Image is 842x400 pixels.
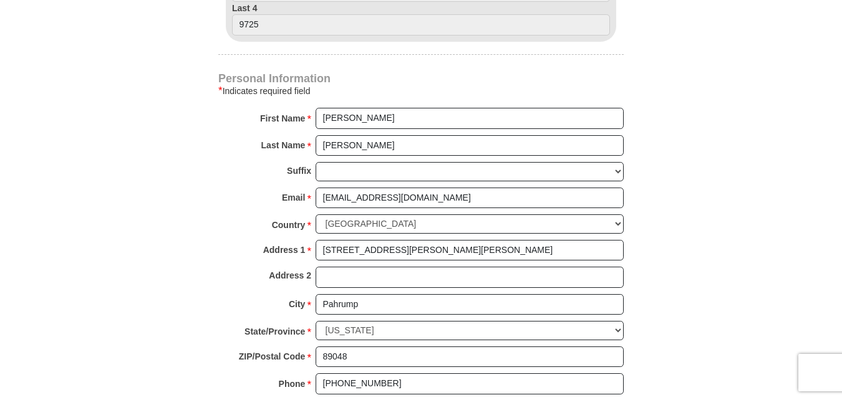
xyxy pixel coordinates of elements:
strong: Last Name [261,136,306,154]
strong: Country [272,216,306,234]
div: Indicates required field [218,83,624,98]
strong: Address 1 [263,241,306,259]
h4: Personal Information [218,74,624,83]
strong: State/Province [244,323,305,340]
strong: Address 2 [269,267,311,284]
input: Last 4 [232,14,610,36]
strong: Suffix [287,162,311,179]
strong: City [289,295,305,313]
strong: ZIP/Postal Code [239,348,306,365]
label: Last 4 [232,2,610,36]
strong: First Name [260,110,305,127]
strong: Phone [279,375,306,393]
strong: Email [282,189,305,206]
